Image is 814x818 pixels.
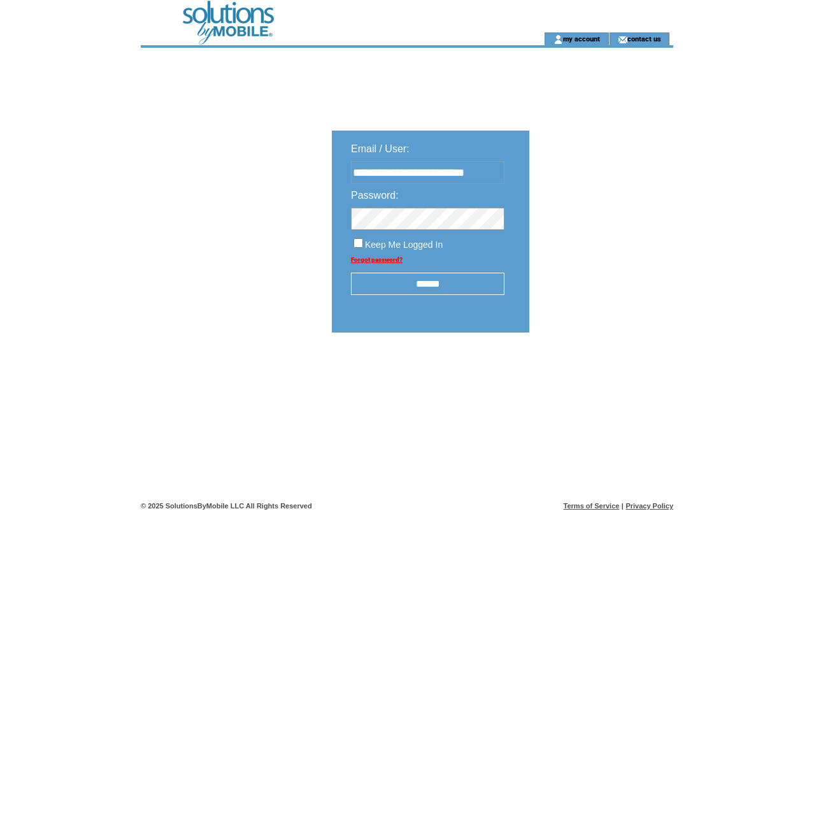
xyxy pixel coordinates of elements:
[553,34,563,45] img: account_icon.gif
[351,256,403,263] a: Forgot password?
[365,240,443,250] span: Keep Me Logged In
[563,34,600,43] a: my account
[351,190,399,201] span: Password:
[627,34,661,43] a: contact us
[566,364,630,380] img: transparent.png
[141,502,312,510] span: © 2025 SolutionsByMobile LLC All Rights Reserved
[618,34,627,45] img: contact_us_icon.gif
[622,502,624,510] span: |
[625,502,673,510] a: Privacy Policy
[351,143,410,154] span: Email / User:
[564,502,620,510] a: Terms of Service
